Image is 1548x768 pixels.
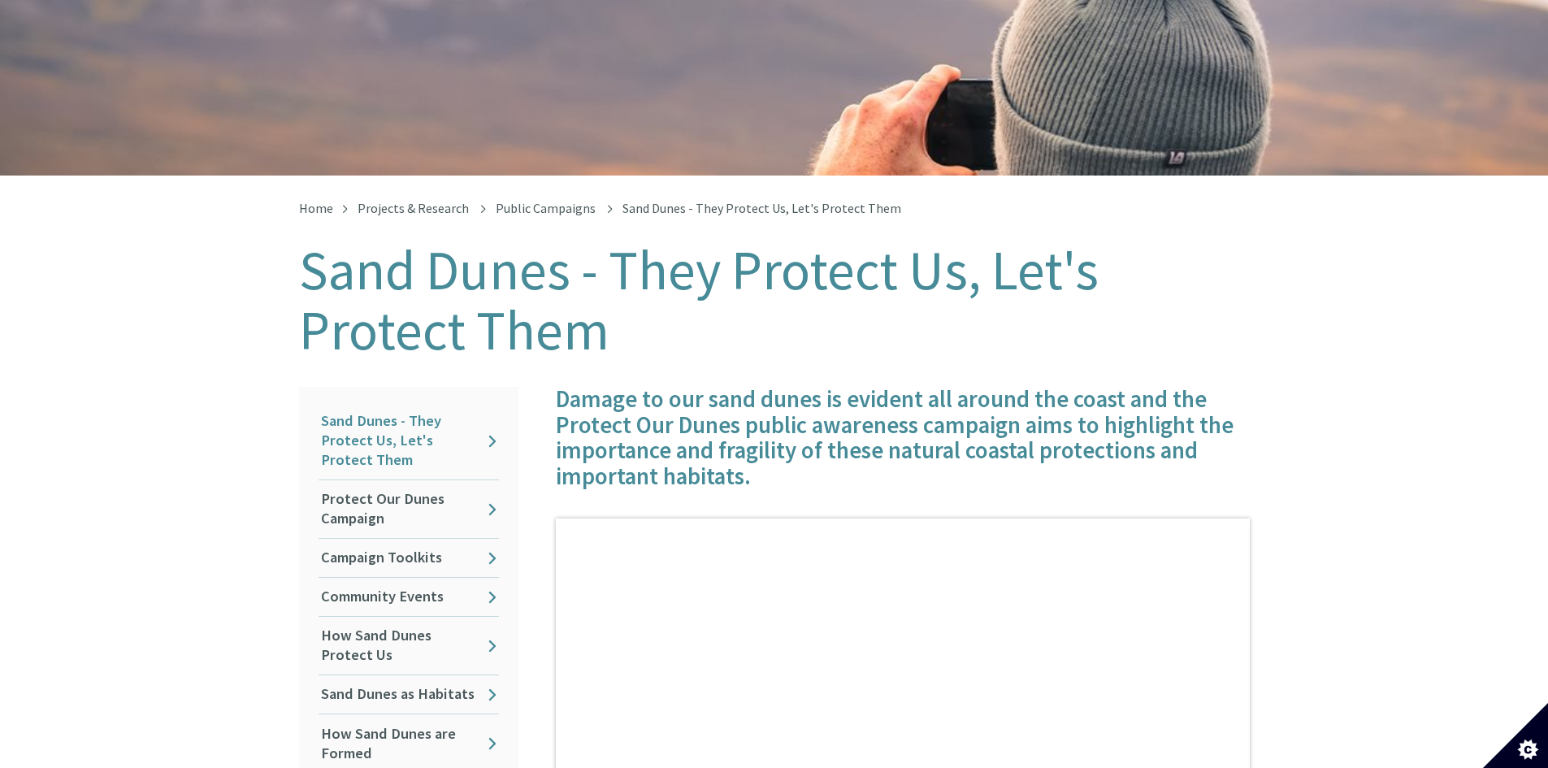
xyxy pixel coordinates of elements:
a: How Sand Dunes Protect Us [319,617,499,675]
a: Public Campaigns [496,200,596,216]
a: Projects & Research [358,200,469,216]
a: Sand Dunes - They Protect Us, Let's Protect Them [319,402,499,479]
a: Protect Our Dunes Campaign [319,480,499,538]
a: Home [299,200,333,216]
h4: Damage to our sand dunes is evident all around the coast and the Protect Our Dunes public awarene... [556,387,1250,490]
a: Sand Dunes as Habitats [319,675,499,714]
span: Sand Dunes - They Protect Us, Let's Protect Them [622,200,901,216]
h1: Sand Dunes - They Protect Us, Let's Protect Them [299,241,1250,361]
a: Campaign Toolkits [319,539,499,577]
button: Set cookie preferences [1483,703,1548,768]
a: Community Events [319,578,499,616]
